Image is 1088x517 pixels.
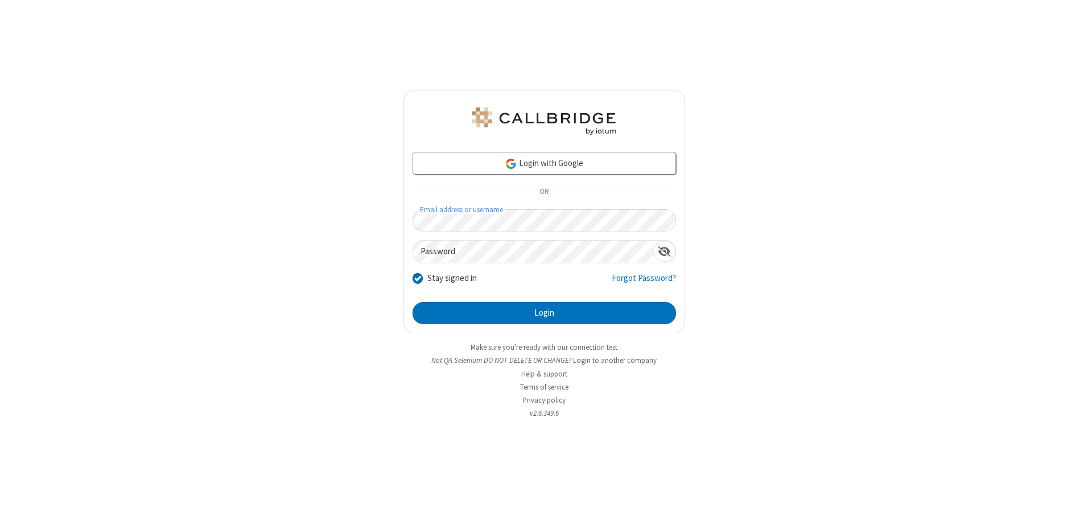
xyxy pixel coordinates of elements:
li: v2.6.349.6 [403,408,685,419]
a: Login with Google [413,152,676,175]
label: Stay signed in [427,272,477,285]
a: Terms of service [520,382,568,392]
button: Login to another company [573,355,657,366]
span: OR [535,184,553,200]
li: Not QA Selenium DO NOT DELETE OR CHANGE? [403,355,685,366]
input: Email address or username [413,209,676,231]
a: Make sure you're ready with our connection test [471,342,617,352]
a: Privacy policy [523,395,566,405]
a: Forgot Password? [612,272,676,293]
input: Password [413,241,653,263]
a: Help & support [521,369,567,379]
button: Login [413,302,676,325]
img: google-icon.png [505,158,517,170]
img: QA Selenium DO NOT DELETE OR CHANGE [470,107,618,135]
div: Show password [653,241,675,262]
